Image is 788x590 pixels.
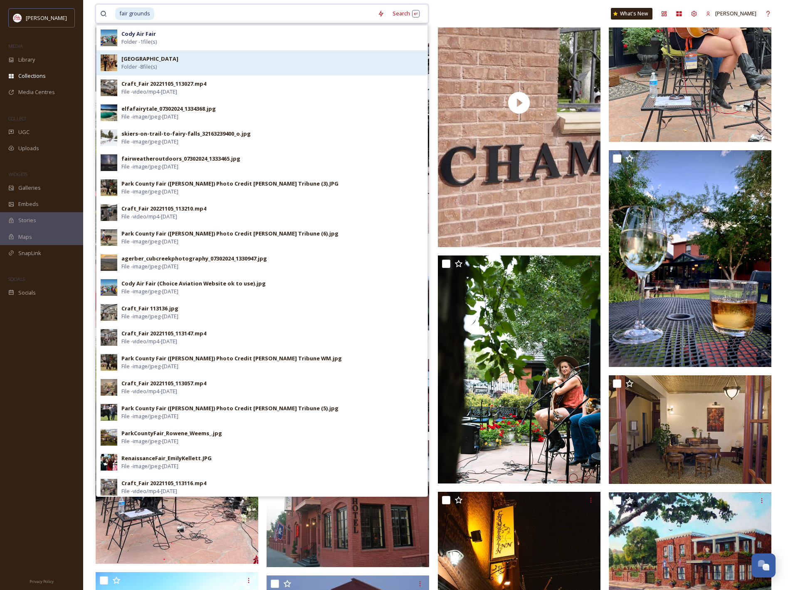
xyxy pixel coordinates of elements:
img: 9G09ukj0ESYAAAAAAACMFQCraft_Fair%252020221105_113057.jpg [101,379,117,396]
div: elfafairytale_07302024_1334368.jpg [121,105,216,113]
a: Privacy Policy [30,576,54,586]
span: File - video/mp4 - [DATE] [121,213,177,221]
span: Uploads [18,144,39,152]
span: File - image/jpeg - [DATE] [121,188,178,196]
img: 9G09ukj0ESYAAAAAAAAqQQskiers-on-trail-to-fairy-falls_32163239400_o.jpg [101,129,117,146]
span: [PERSON_NAME] [26,14,67,22]
strong: [GEOGRAPHIC_DATA] [121,55,178,62]
span: File - image/jpeg - [DATE] [121,138,178,146]
span: File - image/jpeg - [DATE] [121,412,178,420]
span: Socials [18,289,36,297]
img: images%20(1).png [13,14,22,22]
img: 9G09ukj0ESYAAAAAAACMEQCraft_Fair%252020221105_113147.jpg [101,329,117,346]
img: 9G09ukj0ESYAAAAAAAAdmwCody%2520Air%2520Fair%2520%2528Choice%2520Aviation%2520Website%2520ok%2520t... [101,279,117,296]
div: Cody Air Fair (Choice Aviation Website ok to use).jpg [121,280,266,288]
img: 9G09ukj0ESYAAAAAAACMEACraft_Fair%252020221105_113210.jpg [101,204,117,221]
span: COLLECT [8,115,26,121]
span: UGC [18,128,30,136]
img: Summer_2021_Chamberlian_0006_EQ.png [96,100,258,327]
div: Park County Fair ([PERSON_NAME]) Photo Credit [PERSON_NAME] Tribune (6).jpg [121,230,338,238]
img: 9G09ukj0ESYAAAAAAACMFACraft_Fair%252020221105_113027.jpg [101,79,117,96]
span: File - video/mp4 - [DATE] [121,387,177,395]
img: Geotourism2.JPG [609,375,771,483]
img: Summer_2021_Chamberlian_0004_EQ.png [438,255,600,483]
span: File - image/jpeg - [DATE] [121,312,178,320]
span: Embeds [18,200,39,208]
span: [PERSON_NAME] [715,10,756,17]
div: Park County Fair ([PERSON_NAME]) Photo Credit [PERSON_NAME] Tribune WM.jpg [121,354,342,362]
span: SOCIALS [8,276,25,282]
span: File - image/jpeg - [DATE] [121,263,178,270]
span: SnapLink [18,249,41,257]
span: Maps [18,233,32,241]
span: File - image/jpeg - [DATE] [121,113,178,121]
span: Folder - 8 file(s) [121,63,157,71]
a: What's New [611,8,652,20]
img: 3866dfc98df6611589c7eb31a9e061c40f14bc230f828f04c84b45fac69698ba.jpg [101,154,117,171]
div: Craft_Fair 20221105_113057.mp4 [121,379,206,387]
div: Craft_Fair 20221105_113027.mp4 [121,80,206,88]
button: Open Chat [751,553,776,578]
div: Craft_Fair 113136.jpg [121,305,178,312]
span: WIDGETS [8,171,27,177]
img: d0bf2a0910756cfd4c77eebf418909a579ebf94bf74f85e76bd05e0d1363bd15.jpg [101,104,117,121]
span: Galleries [18,184,41,192]
img: 9G09ukj0ESYAAAAAAAAf7QPark%2520County%2520Fair%2520%2528Jennifer%2520Lohrenz%2529%2520Photo%2520C... [101,354,117,371]
span: Collections [18,72,46,80]
img: Summer_2021_Chamberlian_0002_EQ.png [96,336,258,564]
strong: Cody Air Fair [121,30,156,37]
div: Park County Fair ([PERSON_NAME]) Photo Credit [PERSON_NAME] Tribune (3).JPG [121,180,338,188]
div: skiers-on-trail-to-fairy-falls_32163239400_o.jpg [121,130,251,138]
span: Library [18,56,35,64]
span: Media Centres [18,88,55,96]
div: Craft_Fair 20221105_113210.mp4 [121,205,206,213]
span: File - video/mp4 - [DATE] [121,337,177,345]
div: Search [388,5,424,22]
img: 9G09ukj0ESYAAAAAAAAf7APark%2520County%2520Fair%2520%2528Jennifer%2520Lohrenz%2529%2520Photo%2520C... [101,229,117,246]
img: Summer_2021_Chamberlian_0001_EQ.png [609,150,771,367]
span: MEDIA [8,43,23,49]
img: 9G09ukj0ESYAAAAAAAAdmwCody%2520Air%2520Fair%2520%2528Choice%2520Aviation%2520Website%2520ok%2520t... [101,30,117,46]
div: ParkCountyFair_Rowene_Weems_.jpg [121,429,222,437]
span: File - image/jpeg - [DATE] [121,437,178,445]
span: File - image/jpeg - [DATE] [121,362,178,370]
img: 9G09ukj0ESYAAAAAAAAghQRenaissanceFair_EmilyKellett.JPG [101,454,117,471]
span: File - image/jpeg - [DATE] [121,288,178,295]
span: Folder - 1 file(s) [121,38,157,46]
span: File - image/jpeg - [DATE] [121,163,178,171]
img: 9G09ukj0ESYAAAAAAAAf6QPark%2520County%2520Fair%2520%2528Jennifer%2520Lohrenz%2529%2520Photo%2520C... [101,179,117,196]
div: Park County Fair ([PERSON_NAME]) Photo Credit [PERSON_NAME] Tribune (5).jpg [121,404,338,412]
span: Privacy Policy [30,579,54,584]
img: 9G09ukj0ESYAAAAAAAAf6APark%2520County%2520Fair%2520%2528Jennifer%2520Lohrenz%2529%2520Photo%2520C... [101,55,117,71]
img: CI Exterior photo (3).jpg [267,440,429,567]
div: fairweatheroutdoors_07302024_1333465.jpg [121,155,240,163]
img: 9G09ukj0ESYAAAAAAACMGACraft_Fair%252020221105_113116.jpg [101,479,117,496]
a: [PERSON_NAME] [702,5,761,22]
span: File - video/mp4 - [DATE] [121,487,177,495]
div: Craft_Fair 20221105_113147.mp4 [121,330,206,337]
div: RenaissanceFair_EmilyKellett.JPG [121,454,212,462]
img: 9G09ukj0ESYAAAAAAACMFgCraft_Fair%2520113136.jpg [101,304,117,321]
span: File - image/jpeg - [DATE] [121,238,178,245]
span: Stories [18,216,36,224]
img: c17393a9d0a411924b02bbcf7127f1fc305a1bd7a3c137b7019b525a1455b3ac.jpg [101,254,117,271]
span: File - video/mp4 - [DATE] [121,88,177,96]
div: Craft_Fair 20221105_113116.mp4 [121,479,206,487]
img: 9G09ukj0ESYAAAAAAAAf6wPark%2520County%2520Fair%2520%2528Jennifer%2520Lohrenz%2529%2520Photo%2520C... [101,404,117,421]
span: fair grounds [115,7,154,20]
span: File - image/jpeg - [DATE] [121,462,178,470]
img: 9G09ukj0ESYAAAAAAAAf7gParkCountyFair_Rowene_Weems_.jpg [101,429,117,446]
div: agerber_cubcreekphotography_07302024_1330947.jpg [121,255,267,263]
